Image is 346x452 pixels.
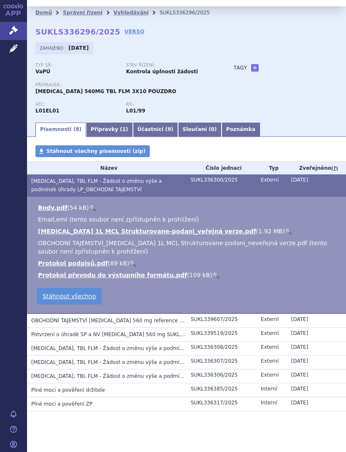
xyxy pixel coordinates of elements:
[35,108,59,114] strong: IBRUTINIB
[287,313,346,328] td: [DATE]
[189,272,210,278] span: 109 kB
[38,259,338,267] li: ( )
[110,260,127,267] span: 89 kB
[168,126,171,132] span: 9
[38,228,256,235] a: [MEDICAL_DATA] 1L MCL Strukturovane-podani_veřejná verze.pdf
[31,332,217,337] span: Potvrzení o úhradě SP a NV Imbruvica 560 mg SUKLS336296/2025
[261,358,278,364] span: Externí
[86,123,133,137] a: Přípravky (1)
[187,397,257,411] td: SUKL336317/2025
[187,327,257,341] td: SUKL339519/2025
[69,45,89,51] strong: [DATE]
[124,27,145,36] a: VERSO
[287,383,346,397] td: [DATE]
[261,400,277,406] span: Interní
[38,271,338,279] li: ( )
[187,341,257,355] td: SUKL336308/2025
[76,126,79,132] span: 8
[46,148,146,154] span: Stáhnout všechny písemnosti (zip)
[31,373,248,379] span: IMBRUVICA, TBL FLM - Žádost o změnu výše a podmínek úhrady LP_Literatura 4
[251,64,259,72] a: +
[31,345,248,351] span: IMBRUVICA, TBL FLM - Žádost o změnu výše a podmínek úhrady LP_Literatura 2
[38,227,338,235] li: ( )
[31,359,248,365] span: IMBRUVICA, TBL FLM - Žádost o změnu výše a podmínek úhrady LP_Literatura 3
[38,203,338,212] li: ( )
[31,178,162,193] span: IMBRUVICA, TBL FLM - Žádost o změnu výše a podmínek úhrady LP_OBCHODNÍ TAJEMSTVÍ
[258,228,282,235] span: 1.92 MB
[126,102,208,107] p: RS:
[38,204,68,211] a: Body.pdf
[211,126,214,132] span: 0
[38,216,199,223] span: Email.eml (tento soubor není zpřístupněn k prohlížení)
[187,355,257,369] td: SUKL336307/2025
[35,83,217,88] p: Přípravek:
[126,63,208,68] p: Stav řízení:
[126,69,198,75] strong: Kontrola úplnosti žádosti
[331,166,338,171] abbr: (?)
[31,318,239,324] span: OBCHODNÍ TAJEMSTVÍ Imbruvica 560 mg reference 14, SUKLS336296/2025
[187,383,257,397] td: SUKL336385/2025
[31,401,92,407] span: Plné moci a pověření ZP
[212,272,219,278] a: 🔍
[37,288,102,305] a: Stáhnout všechno
[261,316,278,322] span: Externí
[261,177,278,183] span: Externí
[285,228,292,235] a: 🔍
[38,240,327,255] span: OBCHODNÍ TAJEMSTVÍ_[MEDICAL_DATA] 1L MCL Strukturovane-podani_neveřejná verze.pdf (tento soubor n...
[35,102,118,107] p: ATC:
[70,204,86,211] span: 54 kB
[234,63,247,73] h3: Tagy
[187,313,257,328] td: SUKL339607/2025
[35,88,176,94] span: [MEDICAL_DATA] 560MG TBL FLM 3X10 POUZDRO
[27,162,187,174] th: Název
[187,162,257,174] th: Číslo jednací
[38,272,187,278] a: Protokol převodu do výstupního formátu.pdf
[287,369,346,383] td: [DATE]
[257,162,287,174] th: Typ
[126,108,145,114] strong: ibrutinib
[222,123,260,137] a: Poznámka
[35,145,150,157] a: Stáhnout všechny písemnosti (zip)
[63,10,103,16] a: Správní řízení
[287,397,346,411] td: [DATE]
[261,330,278,336] span: Externí
[187,174,257,197] td: SUKL336300/2025
[287,174,346,197] td: [DATE]
[122,126,126,132] span: 1
[261,344,278,350] span: Externí
[133,123,178,137] a: Účastníci (9)
[35,123,86,137] a: Písemnosti (8)
[178,123,222,137] a: Sloučení (0)
[35,63,118,68] p: Typ SŘ:
[287,341,346,355] td: [DATE]
[35,27,120,36] strong: SUKLS336296/2025
[261,372,278,378] span: Externí
[31,387,105,393] span: Plné moci a pověření držitele
[287,162,346,174] th: Zveřejněno
[129,260,136,267] a: 🔍
[35,10,52,16] a: Domů
[89,204,96,211] a: 🔍
[114,10,149,16] a: Vyhledávání
[287,355,346,369] td: [DATE]
[159,6,221,19] li: SUKLS336296/2025
[261,386,277,392] span: Interní
[35,69,50,75] strong: VaPÚ
[38,260,108,267] a: Protokol podpisů.pdf
[40,45,66,51] span: Zahájeno:
[187,369,257,383] td: SUKL336306/2025
[287,327,346,341] td: [DATE]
